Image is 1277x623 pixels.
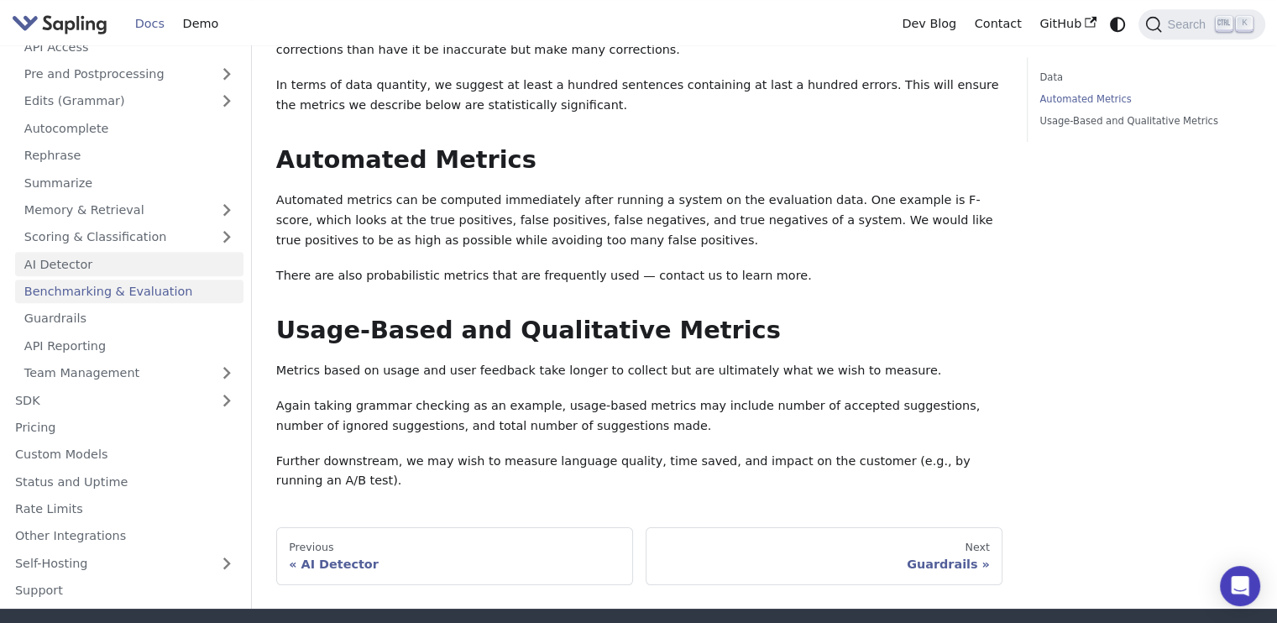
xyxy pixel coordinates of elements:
[276,266,1002,286] p: There are also probabilistic metrics that are frequently used — contact us to learn more.
[658,541,990,554] div: Next
[892,11,965,37] a: Dev Blog
[15,198,243,222] a: Memory & Retrieval
[276,191,1002,250] p: Automated metrics can be computed immediately after running a system on the evaluation data. One ...
[289,557,620,572] div: AI Detector
[1030,11,1105,37] a: GitHub
[276,452,1002,492] p: Further downstream, we may wish to measure language quality, time saved, and impact on the custom...
[1236,16,1253,31] kbd: K
[15,144,243,168] a: Rephrase
[6,552,243,576] a: Self-Hosting
[15,225,243,249] a: Scoring & Classification
[276,396,1002,437] p: Again taking grammar checking as an example, usage-based metrics may include number of accepted s...
[15,117,243,141] a: Autocomplete
[276,361,1002,381] p: Metrics based on usage and user feedback take longer to collect but are ultimately what we wish t...
[658,557,990,572] div: Guardrails
[1162,18,1216,31] span: Search
[6,416,243,440] a: Pricing
[15,62,243,86] a: Pre and Postprocessing
[6,442,243,467] a: Custom Models
[15,361,243,385] a: Team Management
[276,316,1002,346] h2: Usage-Based and Qualitative Metrics
[15,89,243,113] a: Edits (Grammar)
[276,527,633,584] a: PreviousAI Detector
[126,11,174,37] a: Docs
[1039,70,1247,86] a: Data
[646,527,1002,584] a: NextGuardrails
[1039,113,1247,129] a: Usage-Based and Qualitative Metrics
[12,12,107,36] img: Sapling.ai
[289,541,620,554] div: Previous
[174,11,228,37] a: Demo
[6,524,243,548] a: Other Integrations
[1106,12,1130,36] button: Switch between dark and light mode (currently system mode)
[1039,92,1247,107] a: Automated Metrics
[15,253,243,277] a: AI Detector
[15,280,243,304] a: Benchmarking & Evaluation
[6,578,243,603] a: Support
[276,527,1002,584] nav: Docs pages
[966,11,1031,37] a: Contact
[276,145,1002,175] h2: Automated Metrics
[276,76,1002,116] p: In terms of data quantity, we suggest at least a hundred sentences containing at last a hundred e...
[1138,9,1264,39] button: Search (Ctrl+K)
[210,389,243,413] button: Expand sidebar category 'SDK'
[15,306,243,331] a: Guardrails
[12,12,113,36] a: Sapling.ai
[1220,566,1260,606] div: Open Intercom Messenger
[6,389,210,413] a: SDK
[6,497,243,521] a: Rate Limits
[15,171,243,196] a: Summarize
[15,334,243,359] a: API Reporting
[6,470,243,495] a: Status and Uptime
[15,35,243,60] a: API Access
